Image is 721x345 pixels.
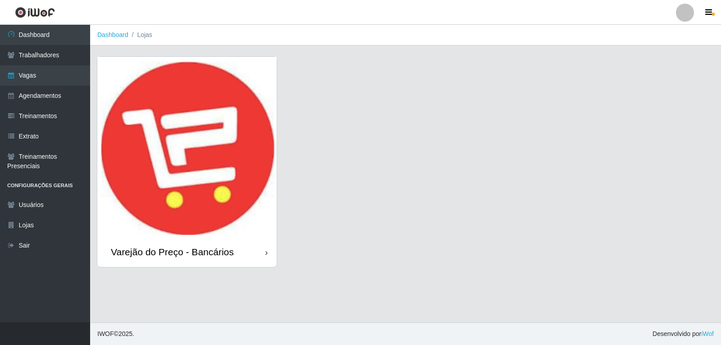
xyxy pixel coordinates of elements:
img: cardImg [97,57,277,237]
a: iWof [701,330,714,337]
span: IWOF [97,330,114,337]
span: © 2025 . [97,329,134,339]
img: CoreUI Logo [15,7,55,18]
a: Dashboard [97,31,128,38]
li: Lojas [128,30,152,40]
a: Varejão do Preço - Bancários [97,57,277,267]
nav: breadcrumb [90,25,721,46]
div: Varejão do Preço - Bancários [111,246,234,258]
span: Desenvolvido por [653,329,714,339]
